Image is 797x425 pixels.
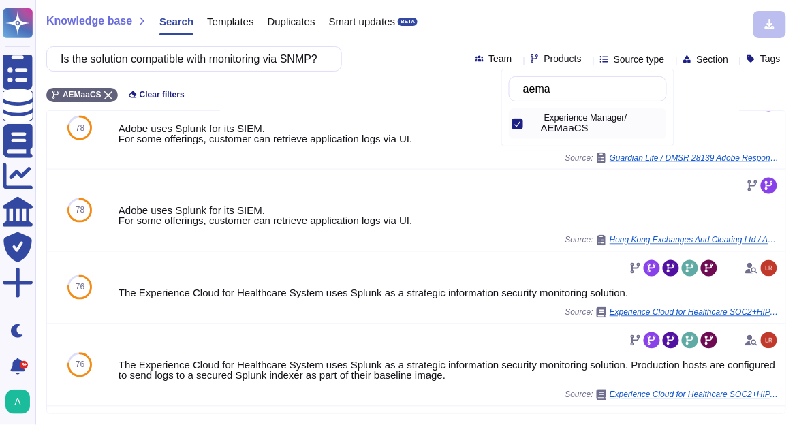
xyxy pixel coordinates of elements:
span: Experience Cloud for Healthcare SOC2+HIPAA 2024 [610,309,780,317]
span: Section [697,54,729,64]
div: The Experience Cloud for Healthcare System uses Splunk as a strategic information security monito... [119,288,780,298]
span: 76 [76,361,84,369]
div: 9+ [20,361,28,369]
span: Clear filters [140,91,185,99]
span: Duplicates [268,16,315,27]
div: Adobe uses Splunk for its SIEM. For some offerings, customer can retrieve application logs via UI. [119,206,780,226]
span: Tags [760,54,781,63]
span: Source: [565,235,780,246]
span: Team [489,54,512,63]
div: AEMaaCS [541,122,661,134]
span: AEMaaCS [541,122,589,134]
span: Source: [565,390,780,400]
span: Experience Cloud for Healthcare SOC2+HIPAA 2024 [610,391,780,399]
span: Guardian Life / DMSR 28139 Adobe Response Form SH [610,154,780,162]
div: BETA [398,18,418,26]
div: AEMaaCS [530,116,535,131]
span: Templates [207,16,253,27]
span: Smart updates [329,16,396,27]
img: user [761,260,777,277]
div: Adobe uses Splunk for its SIEM. For some offerings, customer can retrieve application logs via UI. [119,123,780,144]
span: 78 [76,124,84,132]
span: Source: [565,153,780,163]
input: Search a question or template... [54,47,328,71]
button: user [3,387,40,417]
input: Search by keywords [516,77,666,101]
img: user [5,390,30,414]
span: 76 [76,283,84,292]
span: Products [544,54,582,63]
img: user [761,332,777,349]
span: Hong Kong Exchanges And Clearing Ltd / Appendix G Security Requirements [610,236,780,245]
span: Source: [565,307,780,318]
span: Knowledge base [46,16,132,27]
span: Search [159,16,193,27]
span: 78 [76,206,84,215]
span: AEMaaCS [63,91,101,99]
div: The Experience Cloud for Healthcare System uses Splunk as a strategic information security monito... [119,360,780,381]
p: Experience Manager/ [544,114,661,123]
span: Source type [614,54,665,64]
div: AEMaaCS [530,108,667,139]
